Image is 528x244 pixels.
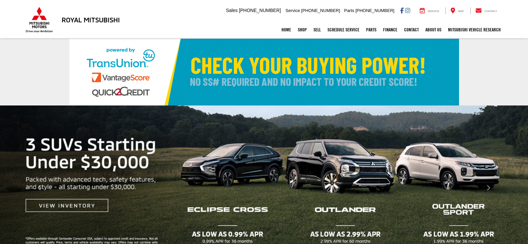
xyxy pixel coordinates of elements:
span: Map [458,10,464,13]
a: Shop [294,21,310,38]
a: Instagram: Click to visit our Instagram page [405,8,410,13]
span: Sales [226,8,238,13]
span: [PHONE_NUMBER] [239,8,281,13]
a: Home [278,21,294,38]
a: Facebook: Click to visit our Facebook page [400,8,404,13]
span: [PHONE_NUMBER] [301,8,340,13]
span: Contact [484,10,497,13]
a: Schedule Service: Opens in a new tab [324,21,363,38]
span: Service [428,10,439,13]
a: Mitsubishi Vehicle Research [445,21,504,38]
img: Mitsubishi [24,7,54,33]
a: Sell [310,21,324,38]
span: Parts [344,8,354,13]
span: [PHONE_NUMBER] [355,8,394,13]
h3: Royal Mitsubishi [62,16,120,23]
a: Contact [401,21,422,38]
a: Finance [380,21,401,38]
span: Service [285,8,300,13]
a: Service [415,7,444,14]
a: Contact [470,7,502,14]
img: Check Your Buying Power [69,39,459,105]
a: Parts: Opens in a new tab [363,21,380,38]
a: About Us [422,21,445,38]
a: Map [445,7,469,14]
